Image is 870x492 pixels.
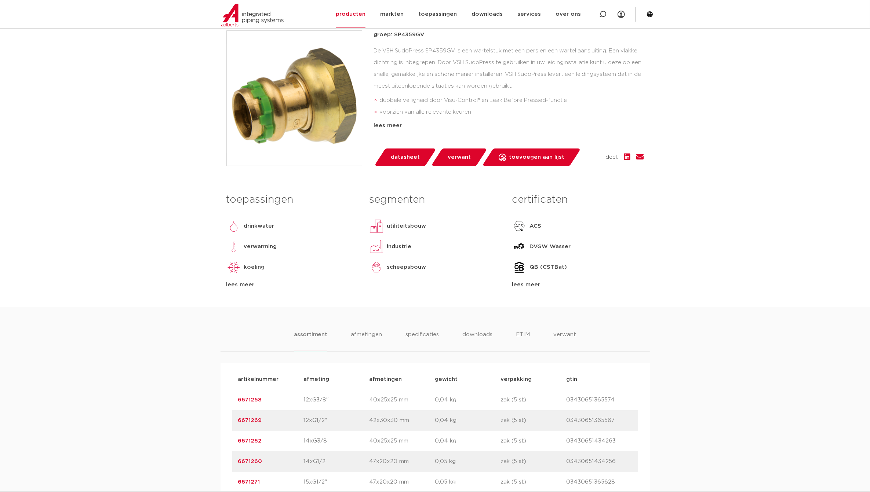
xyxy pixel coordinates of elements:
h3: certificaten [512,192,644,207]
li: voorzien van alle relevante keuren [380,106,644,118]
p: 14xG1/2 [304,457,370,466]
h3: segmenten [369,192,501,207]
a: verwant [431,148,487,166]
a: 6671271 [238,479,260,485]
p: 40x25x25 mm [370,396,435,404]
p: 40x25x25 mm [370,437,435,445]
p: 03430651434256 [567,457,632,466]
img: Product Image for VSH SudoPress Koper wartelstuk (press x binnendraad) [227,31,362,166]
li: downloads [462,330,492,351]
p: 47x20x20 mm [370,457,435,466]
div: lees meer [226,280,358,289]
p: artikelnummer [238,375,304,384]
p: 12xG3/8" [304,396,370,404]
p: afmetingen [370,375,435,384]
div: De VSH SudoPress SP4359GV is een wartelstuk met een pers en een wartel aansluiting. Een vlakke di... [374,45,644,118]
p: gewicht [435,375,501,384]
p: 0,04 kg [435,416,501,425]
img: scheepsbouw [369,260,384,275]
p: 0,04 kg [435,437,501,445]
p: 0,04 kg [435,396,501,404]
span: verwant [448,151,471,163]
span: toevoegen aan lijst [509,151,564,163]
li: dubbele veiligheid door Visu-Control® en Leak Before Pressed-functie [380,95,644,106]
p: zak (5 st) [501,478,567,487]
span: deel: [606,153,618,162]
p: drinkwater [244,222,274,231]
img: verwarming [226,239,241,254]
p: zak (5 st) [501,416,567,425]
div: my IPS [618,6,625,22]
a: 6671258 [238,397,262,403]
p: groep: SP4359GV [374,30,644,39]
p: 14xG3/8 [304,437,370,445]
img: utiliteitsbouw [369,219,384,234]
li: assortiment [294,330,327,351]
p: DVGW Wasser [529,242,571,251]
p: 42x30x30 mm [370,416,435,425]
p: QB (CSTBat) [529,263,567,272]
div: lees meer [512,280,644,289]
p: 0,05 kg [435,457,501,466]
img: QB (CSTBat) [512,260,527,275]
p: industrie [387,242,411,251]
p: 03430651365574 [567,396,632,404]
p: 47x20x20 mm [370,478,435,487]
h3: toepassingen [226,192,358,207]
p: zak (5 st) [501,396,567,404]
li: verwant [553,330,576,351]
p: 03430651365567 [567,416,632,425]
img: koeling [226,260,241,275]
p: zak (5 st) [501,457,567,466]
img: DVGW Wasser [512,239,527,254]
p: gtin [567,375,632,384]
p: scheepsbouw [387,263,426,272]
p: 03430651434263 [567,437,632,445]
a: datasheet [374,148,436,166]
li: duidelijke herkenning van materiaal en afmeting [380,118,644,130]
li: afmetingen [351,330,382,351]
p: zak (5 st) [501,437,567,445]
a: 6671269 [238,418,262,423]
a: 6671262 [238,438,262,444]
p: verpakking [501,375,567,384]
p: 15xG1/2" [304,478,370,487]
span: datasheet [391,151,420,163]
img: ACS [512,219,527,234]
p: 0,05 kg [435,478,501,487]
p: verwarming [244,242,277,251]
div: lees meer [374,121,644,130]
p: ACS [529,222,541,231]
p: utiliteitsbouw [387,222,426,231]
a: 6671260 [238,459,262,464]
img: drinkwater [226,219,241,234]
li: ETIM [516,330,530,351]
img: industrie [369,239,384,254]
p: 03430651365628 [567,478,632,487]
p: afmeting [304,375,370,384]
p: koeling [244,263,265,272]
p: 12xG1/2" [304,416,370,425]
li: specificaties [405,330,439,351]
